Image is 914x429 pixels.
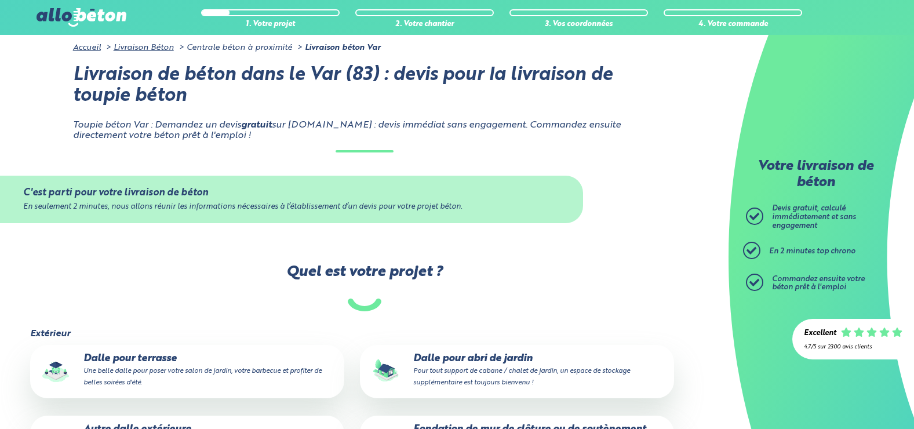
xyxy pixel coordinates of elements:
p: Dalle pour terrasse [38,353,336,388]
div: En seulement 2 minutes, nous allons réunir les informations nécessaires à l’établissement d’un de... [23,203,559,212]
a: Livraison Béton [114,43,174,52]
img: final_use.values.terrace [38,353,75,390]
p: Toupie béton Var : Demandez un devis sur [DOMAIN_NAME] : devis immédiat sans engagement. Commande... [73,120,656,141]
div: 4. Votre commande [664,20,802,29]
strong: gratuit [241,121,272,130]
li: Centrale béton à proximité [176,43,292,52]
li: Livraison béton Var [294,43,381,52]
div: 1. Votre projet [201,20,340,29]
div: 3. Vos coordonnées [509,20,648,29]
div: 2. Votre chantier [355,20,494,29]
small: Une belle dalle pour poser votre salon de jardin, votre barbecue et profiter de belles soirées d'... [83,368,322,386]
label: Quel est votre projet ? [29,264,699,311]
iframe: Help widget launcher [811,384,901,416]
img: final_use.values.garden_shed [368,353,405,390]
img: allobéton [37,8,126,27]
h1: Livraison de béton dans le Var (83) : devis pour la livraison de toupie béton [73,65,656,108]
small: Pour tout support de cabane / chalet de jardin, un espace de stockage supplémentaire est toujours... [413,368,630,386]
div: C'est parti pour votre livraison de béton [23,187,559,198]
p: Dalle pour abri de jardin [368,353,666,388]
legend: Extérieur [30,329,70,339]
a: Accueil [73,43,101,52]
